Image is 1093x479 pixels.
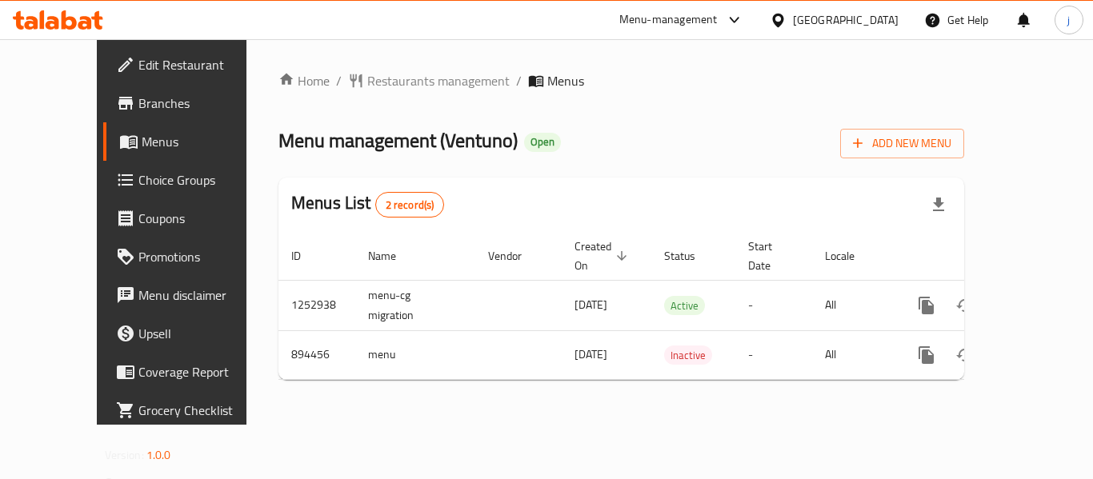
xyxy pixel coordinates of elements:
[375,192,445,218] div: Total records count
[278,122,518,158] span: Menu management ( Ventuno )
[793,11,899,29] div: [GEOGRAPHIC_DATA]
[138,55,266,74] span: Edit Restaurant
[138,401,266,420] span: Grocery Checklist
[138,170,266,190] span: Choice Groups
[664,297,705,315] span: Active
[664,345,712,365] div: Inactive
[1067,11,1070,29] span: j
[516,71,522,90] li: /
[103,276,279,314] a: Menu disclaimer
[103,122,279,161] a: Menus
[376,198,444,213] span: 2 record(s)
[812,330,895,379] td: All
[664,346,712,365] span: Inactive
[368,246,417,265] span: Name
[348,71,510,90] a: Restaurants management
[619,10,718,30] div: Menu-management
[853,134,951,154] span: Add New Menu
[278,330,355,379] td: 894456
[138,324,266,343] span: Upsell
[291,191,444,218] h2: Menus List
[278,280,355,330] td: 1252938
[103,46,279,84] a: Edit Restaurant
[138,94,266,113] span: Branches
[105,445,144,465] span: Version:
[907,286,946,325] button: more
[919,186,958,224] div: Export file
[278,71,330,90] a: Home
[138,209,266,228] span: Coupons
[138,285,266,305] span: Menu disclaimer
[278,232,1074,380] table: enhanced table
[825,246,875,265] span: Locale
[735,330,812,379] td: -
[575,344,607,365] span: [DATE]
[664,246,716,265] span: Status
[146,445,171,465] span: 1.0.0
[367,71,510,90] span: Restaurants management
[748,237,793,275] span: Start Date
[103,391,279,429] a: Grocery Checklist
[840,129,964,158] button: Add New Menu
[291,246,322,265] span: ID
[812,280,895,330] td: All
[278,71,964,90] nav: breadcrumb
[575,294,607,315] span: [DATE]
[355,330,475,379] td: menu
[103,238,279,276] a: Promotions
[103,161,279,199] a: Choice Groups
[138,247,266,266] span: Promotions
[575,237,632,275] span: Created On
[547,71,584,90] span: Menus
[142,132,266,151] span: Menus
[103,199,279,238] a: Coupons
[336,71,342,90] li: /
[907,336,946,374] button: more
[138,362,266,381] span: Coverage Report
[355,280,475,330] td: menu-cg migration
[895,232,1074,281] th: Actions
[946,286,984,325] button: Change Status
[524,135,561,149] span: Open
[488,246,542,265] span: Vendor
[103,84,279,122] a: Branches
[735,280,812,330] td: -
[524,133,561,152] div: Open
[946,336,984,374] button: Change Status
[103,353,279,391] a: Coverage Report
[103,314,279,353] a: Upsell
[664,296,705,315] div: Active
